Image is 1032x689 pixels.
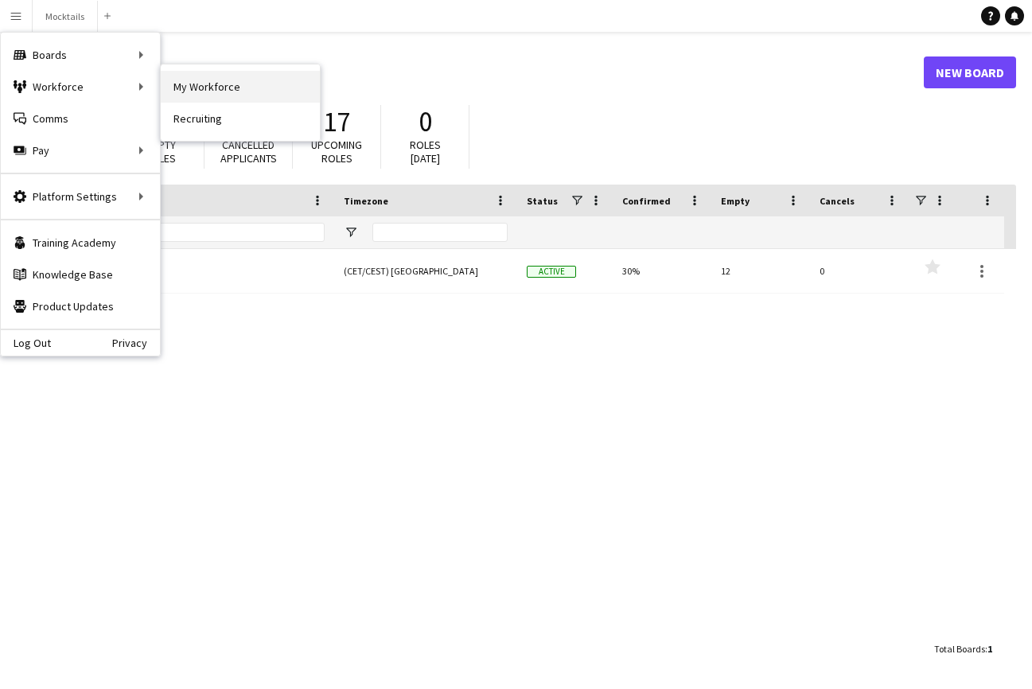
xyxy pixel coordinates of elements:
a: Product Updates [1,290,160,322]
h1: Boards [28,60,924,84]
div: Platform Settings [1,181,160,212]
a: Privacy [112,337,160,349]
span: Timezone [344,195,388,207]
a: Training Academy [1,227,160,259]
span: 1 [987,643,992,655]
a: Mocktails [37,249,325,294]
div: : [934,633,992,664]
span: Empty [721,195,750,207]
span: Active [527,266,576,278]
span: Roles [DATE] [410,138,441,165]
button: Mocktails [33,1,98,32]
a: New Board [924,56,1016,88]
div: 0 [810,249,909,293]
button: Open Filter Menu [344,225,358,239]
a: Recruiting [161,103,320,134]
a: Comms [1,103,160,134]
div: Workforce [1,71,160,103]
span: 0 [419,104,432,139]
span: 17 [323,104,350,139]
div: 30% [613,249,711,293]
span: Status [527,195,558,207]
div: (CET/CEST) [GEOGRAPHIC_DATA] [334,249,517,293]
a: Knowledge Base [1,259,160,290]
input: Timezone Filter Input [372,223,508,242]
span: Upcoming roles [311,138,362,165]
span: Cancels [820,195,855,207]
span: Confirmed [622,195,671,207]
div: Pay [1,134,160,166]
a: My Workforce [161,71,320,103]
a: Log Out [1,337,51,349]
input: Board name Filter Input [66,223,325,242]
div: 12 [711,249,810,293]
div: Boards [1,39,160,71]
span: Total Boards [934,643,985,655]
span: Cancelled applicants [220,138,277,165]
